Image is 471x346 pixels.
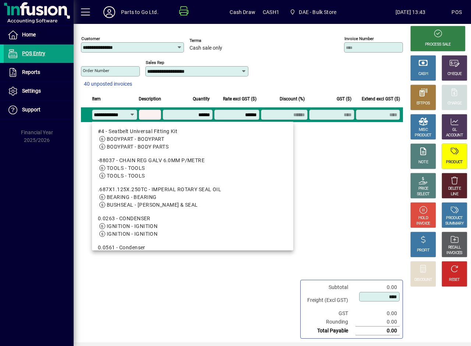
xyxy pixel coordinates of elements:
div: .687X1.125X.250TC - IMPERIAL ROTARY SEAL OIL [98,186,287,193]
span: Quantity [193,95,210,103]
td: 0.00 [355,309,400,318]
span: BUSHSEAL - [PERSON_NAME] & SEAL [107,202,198,208]
span: POS Entry [22,50,45,56]
div: CASH [418,71,428,77]
mat-label: Customer [81,36,100,41]
div: NOTE [418,160,428,165]
span: DAE - Bulk Store [299,6,336,18]
div: INVOICES [446,250,462,256]
td: Total Payable [304,327,355,335]
span: Support [22,107,40,113]
div: RECALL [448,245,461,250]
span: TOOLS - TOOLS [107,173,145,179]
span: Cash Draw [230,6,255,18]
span: Reports [22,69,40,75]
div: CHEQUE [447,71,461,77]
a: Settings [4,82,74,100]
div: -88037 - CHAIN REG GALV 6.0MM P/METRE [98,157,287,164]
td: Freight (Excl GST) [304,292,355,309]
div: #4 - Seatbelt Universal Fitting Kit [98,128,287,135]
span: IGNITION - IGNITION [107,231,157,237]
span: Home [22,32,36,38]
span: IGNITION - IGNITION [107,223,157,229]
mat-label: Invoice number [344,36,374,41]
div: PRODUCT [446,215,463,221]
td: GST [304,309,355,318]
span: GST ($) [337,95,351,103]
span: Terms [190,38,234,43]
div: GL [452,127,457,133]
span: Discount (%) [280,95,305,103]
span: CASH1 [263,6,279,18]
mat-label: Sales rep [146,60,164,65]
td: 0.00 [355,327,400,335]
a: Reports [4,63,74,82]
span: Rate excl GST ($) [223,95,256,103]
div: PRODUCT [446,160,463,165]
td: Subtotal [304,283,355,292]
div: 0.0263 - CONDENSER [98,215,287,222]
span: Settings [22,88,41,94]
span: Extend excl GST ($) [362,95,400,103]
span: [DATE] 13:43 [369,6,452,18]
mat-option: 0.0263 - CONDENSER [92,212,293,241]
span: BEARING - BEARING [107,194,156,200]
mat-option: -88037 - CHAIN REG GALV 6.0MM P/METRE [92,154,293,183]
div: 0.0561 - Condenser [98,244,287,252]
span: Cash sale only [190,45,222,51]
span: BODYPART - BODY PARTS [107,144,169,150]
span: Item [92,95,101,103]
div: PRICE [418,186,428,192]
div: PRODUCT [415,133,431,138]
button: Profile [98,6,121,19]
div: EFTPOS [417,101,430,106]
td: Rounding [304,318,355,327]
div: DELETE [448,186,461,192]
div: CHARGE [447,101,462,106]
div: DISCOUNT [414,277,432,283]
div: HOLD [418,215,428,221]
span: 40 unposted invoices [84,80,132,88]
span: Description [139,95,161,103]
span: TOOLS - TOOLS [107,165,145,171]
div: Parts to Go Ltd. [121,6,159,18]
div: MISC [419,127,428,133]
mat-option: #4 - Seatbelt Universal Fitting Kit [92,125,293,154]
a: Support [4,101,74,119]
td: 0.00 [355,318,400,327]
div: RESET [449,277,460,283]
div: ACCOUNT [446,133,463,138]
mat-option: 0.0561 - Condenser [92,241,293,262]
span: DAE - Bulk Store [287,6,339,19]
div: SELECT [417,192,430,197]
div: POS [451,6,462,18]
td: 0.00 [355,283,400,292]
a: Home [4,26,74,44]
span: BODYPART - BODYPART [107,136,164,142]
button: 40 unposted invoices [81,78,135,91]
div: SUMMARY [445,221,464,226]
div: PROCESS SALE [425,42,451,47]
mat-option: .687X1.125X.250TC - IMPERIAL ROTARY SEAL OIL [92,183,293,212]
div: PROFIT [417,248,429,253]
mat-label: Order number [83,68,109,73]
div: INVOICE [416,221,430,226]
div: LINE [451,192,458,197]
